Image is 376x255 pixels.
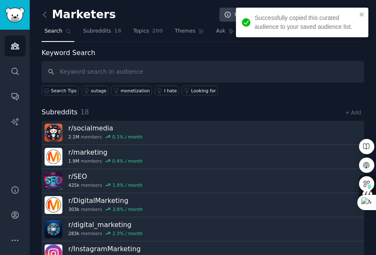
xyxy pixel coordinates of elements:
[359,11,365,18] button: close
[152,28,163,35] span: 200
[68,172,143,181] h3: r/ SEO
[130,25,166,42] a: Topics200
[68,124,143,133] h3: r/ socialmedia
[213,25,237,42] a: Ask
[51,88,77,94] span: Search Tips
[83,28,111,35] span: Subreddits
[68,158,79,164] span: 1.9M
[216,28,225,35] span: Ask
[114,28,121,35] span: 18
[68,244,143,253] h3: r/ InstagramMarketing
[45,220,62,238] img: digital_marketing
[68,230,143,236] div: members
[5,8,25,22] img: GummySearch logo
[112,134,143,140] div: 0.1 % / month
[345,110,361,116] a: + Add
[45,124,62,141] img: socialmedia
[191,88,216,94] div: Looking for
[91,88,107,94] div: outage
[68,158,143,164] div: members
[111,86,152,95] a: monetization
[42,145,364,169] a: r/marketing1.9Mmembers0.4% / month
[155,86,179,95] a: I hate
[112,182,143,188] div: 1.9 % / month
[45,148,62,166] img: marketing
[68,206,79,212] span: 303k
[42,193,364,217] a: r/DigitalMarketing303kmembers3.8% / month
[81,86,108,95] a: outage
[112,230,143,236] div: 2.3 % / month
[175,28,196,35] span: Themes
[42,8,116,22] h2: Marketers
[68,206,143,212] div: members
[68,196,143,205] h3: r/ DigitalMarketing
[133,28,149,35] span: Topics
[42,107,78,118] span: Subreddits
[68,148,143,157] h3: r/ marketing
[121,88,150,94] div: monetization
[112,206,143,212] div: 3.8 % / month
[182,86,218,95] a: Looking for
[42,217,364,241] a: r/digital_marketing283kmembers2.3% / month
[68,134,143,140] div: members
[81,108,89,116] span: 18
[45,28,62,35] span: Search
[255,14,356,31] div: Successfully copied this curated audience to your saved audience list.
[42,169,364,193] a: r/SEO425kmembers1.9% / month
[219,8,251,22] a: Info
[42,86,79,95] button: Search Tips
[45,172,62,190] img: SEO
[68,182,143,188] div: members
[68,220,143,229] h3: r/ digital_marketing
[42,49,95,57] label: Keyword Search
[42,121,364,145] a: r/socialmedia2.1Mmembers0.1% / month
[68,182,79,188] span: 425k
[68,134,79,140] span: 2.1M
[164,88,177,94] div: I hate
[68,230,79,236] span: 283k
[42,25,74,42] a: Search
[45,196,62,214] img: DigitalMarketing
[112,158,143,164] div: 0.4 % / month
[42,61,364,83] input: Keyword search in audience
[80,25,124,42] a: Subreddits18
[172,25,208,42] a: Themes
